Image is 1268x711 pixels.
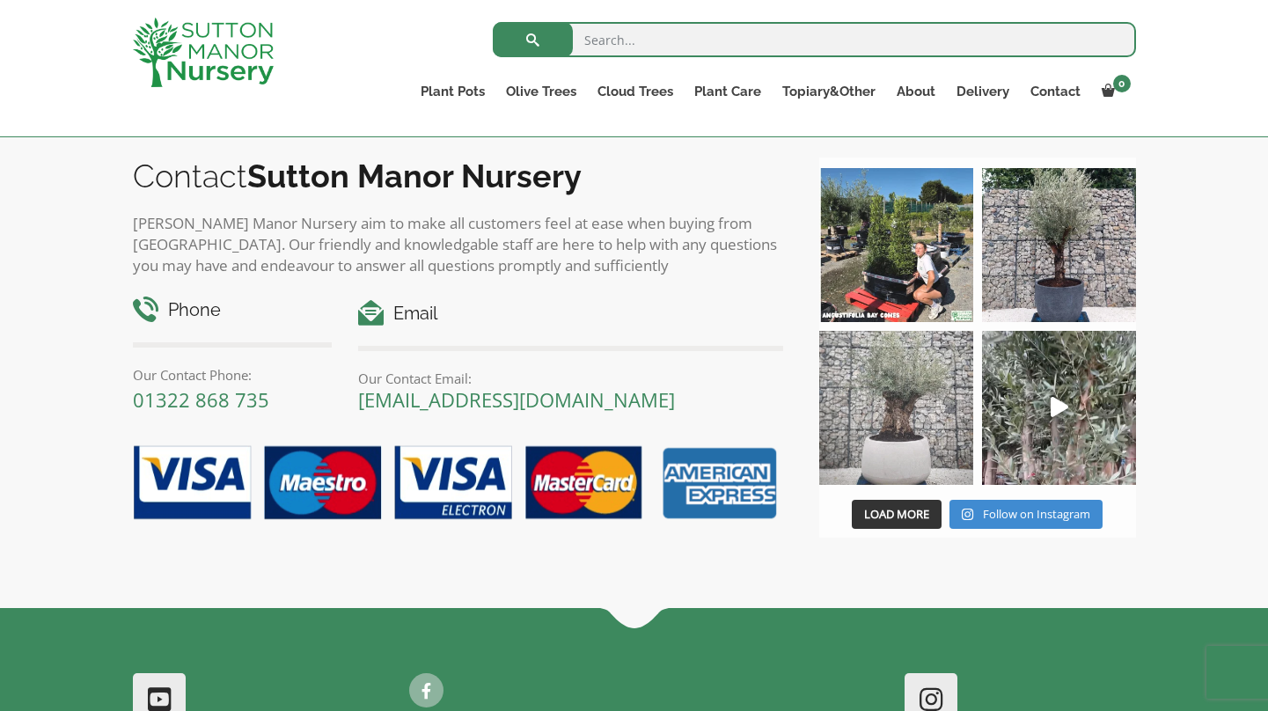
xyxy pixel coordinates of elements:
a: Cloud Trees [587,79,684,104]
a: Plant Pots [410,79,495,104]
a: [EMAIL_ADDRESS][DOMAIN_NAME] [358,386,675,413]
a: Contact [1020,79,1091,104]
h4: Phone [133,297,333,324]
a: Play [982,331,1136,485]
input: Search... [493,22,1136,57]
a: 01322 868 735 [133,386,269,413]
img: logo [133,18,274,87]
p: Our Contact Phone: [133,364,333,385]
a: Plant Care [684,79,772,104]
a: Delivery [946,79,1020,104]
b: Sutton Manor Nursery [247,158,582,194]
span: Follow on Instagram [983,506,1090,522]
svg: Play [1051,397,1068,417]
p: Our Contact Email: [358,368,783,389]
a: Olive Trees [495,79,587,104]
img: New arrivals Monday morning of beautiful olive trees 🤩🤩 The weather is beautiful this summer, gre... [982,331,1136,485]
span: 0 [1113,75,1131,92]
a: Topiary&Other [772,79,886,104]
svg: Instagram [962,508,973,521]
h4: Email [358,300,783,327]
img: Our elegant & picturesque Angustifolia Cones are an exquisite addition to your Bay Tree collectio... [819,168,973,322]
a: Instagram Follow on Instagram [949,500,1102,530]
span: Load More [864,506,929,522]
a: About [886,79,946,104]
button: Load More [852,500,942,530]
p: [PERSON_NAME] Manor Nursery aim to make all customers feel at ease when buying from [GEOGRAPHIC_D... [133,213,784,276]
a: 0 [1091,79,1136,104]
img: payment-options.png [120,436,784,532]
h2: Contact [133,158,784,194]
img: Check out this beauty we potted at our nursery today ❤️‍🔥 A huge, ancient gnarled Olive tree plan... [819,331,973,485]
img: A beautiful multi-stem Spanish Olive tree potted in our luxurious fibre clay pots 😍😍 [982,168,1136,322]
